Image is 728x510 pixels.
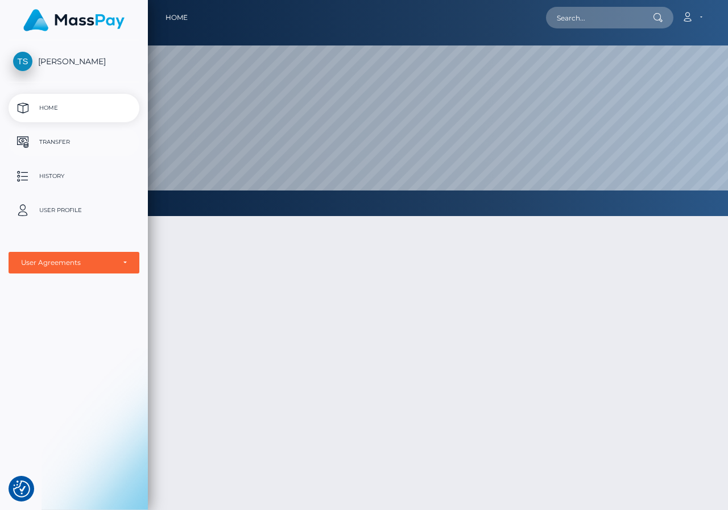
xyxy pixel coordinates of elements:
[13,480,30,497] img: Revisit consent button
[13,168,135,185] p: History
[166,6,188,30] a: Home
[13,134,135,151] p: Transfer
[546,7,653,28] input: Search...
[9,128,139,156] a: Transfer
[13,480,30,497] button: Consent Preferences
[9,252,139,273] button: User Agreements
[13,202,135,219] p: User Profile
[9,196,139,225] a: User Profile
[21,258,114,267] div: User Agreements
[9,162,139,190] a: History
[9,56,139,67] span: [PERSON_NAME]
[9,94,139,122] a: Home
[23,9,125,31] img: MassPay
[13,99,135,117] p: Home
